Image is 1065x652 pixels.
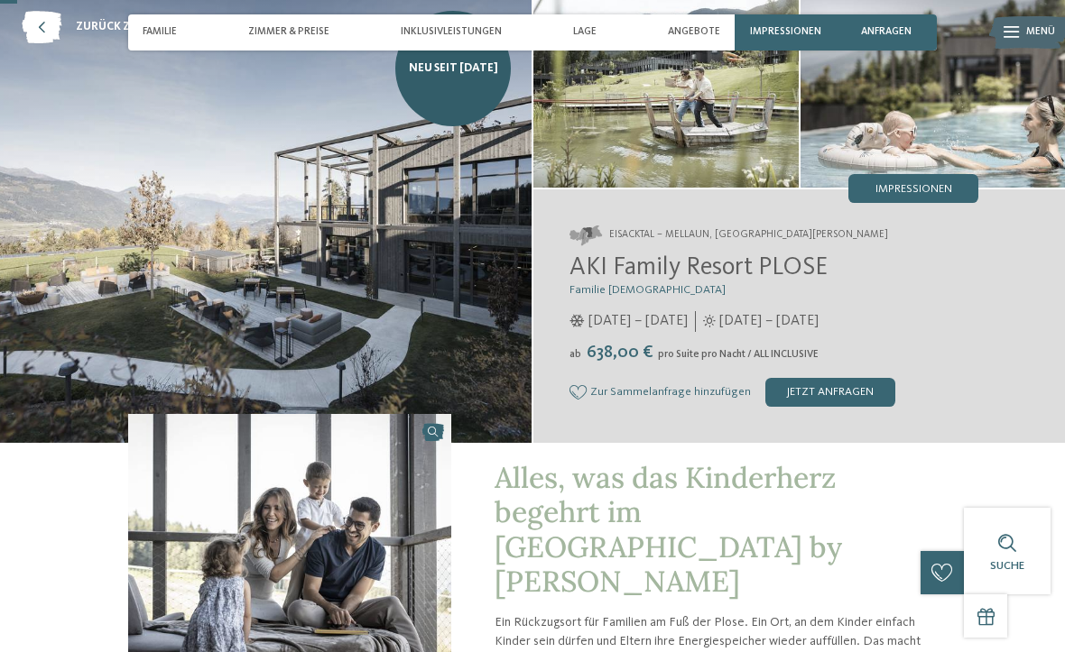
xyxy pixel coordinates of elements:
[76,19,248,35] span: zurück zur Hotelübersicht
[573,26,597,38] span: Lage
[590,386,751,399] span: Zur Sammelanfrage hinzufügen
[750,26,821,38] span: Impressionen
[401,26,502,38] span: Inklusivleistungen
[588,311,688,331] span: [DATE] – [DATE]
[248,26,329,38] span: Zimmer & Preise
[22,11,248,43] a: zurück zur Hotelübersicht
[143,26,177,38] span: Familie
[570,349,581,360] span: ab
[719,311,819,331] span: [DATE] – [DATE]
[570,315,585,327] i: Öffnungszeiten im Winter
[703,315,716,327] i: Öffnungszeiten im Sommer
[668,26,720,38] span: Angebote
[875,184,952,196] span: Impressionen
[495,459,842,600] span: Alles, was das Kinderherz begehrt im [GEOGRAPHIC_DATA] by [PERSON_NAME]
[658,349,819,360] span: pro Suite pro Nacht / ALL INCLUSIVE
[765,378,895,407] div: jetzt anfragen
[861,26,912,38] span: anfragen
[409,60,498,77] span: NEU seit [DATE]
[570,255,828,280] span: AKI Family Resort PLOSE
[609,228,888,243] span: Eisacktal – Mellaun, [GEOGRAPHIC_DATA][PERSON_NAME]
[570,284,726,296] span: Familie [DEMOGRAPHIC_DATA]
[990,560,1024,572] span: Suche
[583,344,656,362] span: 638,00 €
